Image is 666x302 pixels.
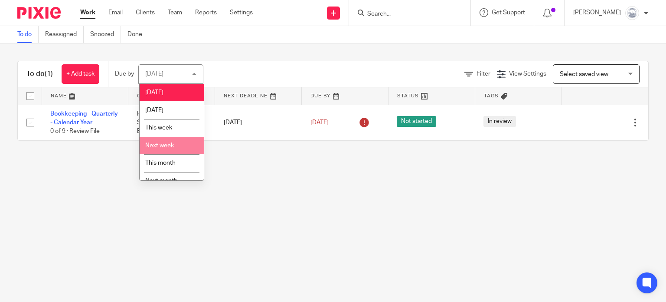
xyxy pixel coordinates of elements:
span: Filter [477,71,490,77]
span: In review [483,116,516,127]
a: Work [80,8,95,17]
span: 0 of 9 · Review File [50,128,100,134]
img: Copy%20of%20Rockies%20accounting%20v3%20(1).png [625,6,639,20]
a: Email [108,8,123,17]
input: Search [366,10,444,18]
a: Team [168,8,182,17]
span: Next week [145,143,174,149]
img: Pixie [17,7,61,19]
h1: To do [26,70,53,79]
td: Rockies Accounting Services Inc/Nanaimo Bookkeeping Services [128,105,215,140]
a: Clients [136,8,155,17]
p: [PERSON_NAME] [573,8,621,17]
a: Bookkeeping - Quarterly - Calendar Year [50,111,118,126]
span: [DATE] [310,119,329,126]
a: Settings [230,8,253,17]
span: Not started [397,116,436,127]
span: (1) [45,70,53,77]
a: To do [17,26,39,43]
a: + Add task [62,64,99,84]
span: [DATE] [145,90,163,96]
span: This month [145,160,176,166]
span: Next month [145,178,177,184]
span: [DATE] [145,107,163,113]
div: [DATE] [145,71,163,77]
p: Due by [115,70,134,78]
a: Reports [195,8,217,17]
span: This week [145,125,172,131]
a: Snoozed [90,26,121,43]
span: Tags [484,93,499,98]
a: Done [127,26,149,43]
span: Get Support [492,10,525,16]
span: Select saved view [560,71,608,77]
span: View Settings [509,71,546,77]
td: [DATE] [215,105,302,140]
a: Reassigned [45,26,84,43]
